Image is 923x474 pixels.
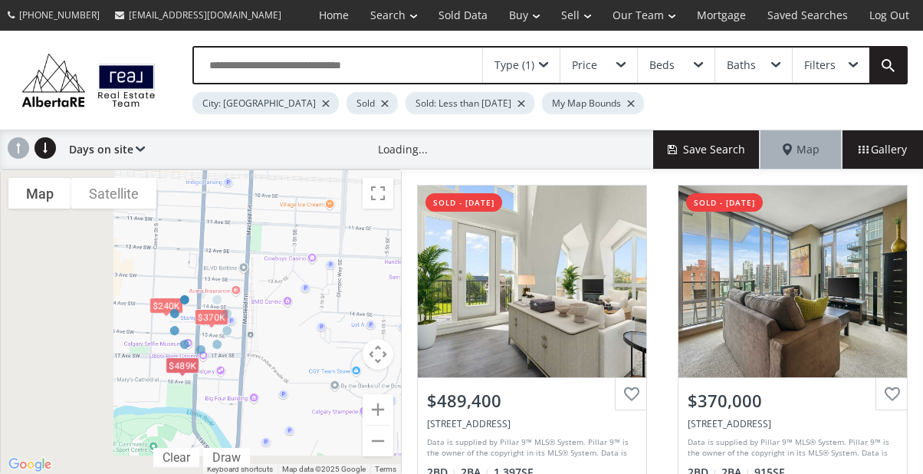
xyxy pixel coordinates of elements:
[129,8,281,21] span: [EMAIL_ADDRESS][DOMAIN_NAME]
[783,142,820,157] span: Map
[192,92,339,114] div: City: [GEOGRAPHIC_DATA]
[427,389,637,413] div: $489,400
[859,142,907,157] span: Gallery
[427,417,637,430] div: 138 18 Avenue SE #511, Calgary, AB T2G 5P9
[107,1,289,29] a: [EMAIL_ADDRESS][DOMAIN_NAME]
[494,60,534,71] div: Type (1)
[406,92,534,114] div: Sold: Less than [DATE]
[727,60,756,71] div: Baths
[427,436,633,459] div: Data is supplied by Pillar 9™ MLS® System. Pillar 9™ is the owner of the copyright in its MLS® Sy...
[804,60,836,71] div: Filters
[15,50,162,110] img: Logo
[542,92,644,114] div: My Map Bounds
[688,389,898,413] div: $370,000
[649,60,675,71] div: Beds
[378,142,428,157] div: Loading...
[688,417,898,430] div: 210 15 Avenue SE #1201, Calgary, AB T2G 0B5
[61,130,145,169] div: Days on site
[653,130,760,169] button: Save Search
[760,130,842,169] div: Map
[688,436,894,459] div: Data is supplied by Pillar 9™ MLS® System. Pillar 9™ is the owner of the copyright in its MLS® Sy...
[842,130,923,169] div: Gallery
[19,8,100,21] span: [PHONE_NUMBER]
[572,60,597,71] div: Price
[347,92,398,114] div: Sold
